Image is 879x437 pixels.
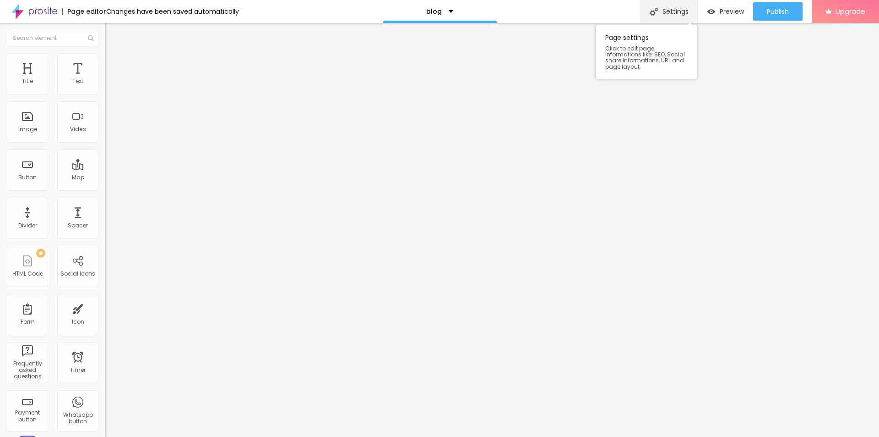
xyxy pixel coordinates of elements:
img: Icone [650,8,658,16]
span: Upgrade [836,7,865,15]
div: Page settings [596,25,697,79]
div: Button [18,174,37,181]
input: Search element [7,30,98,46]
div: Social Icons [60,271,95,277]
img: Icone [88,35,93,41]
div: Icon [72,319,84,325]
div: Page editor [62,8,106,15]
div: Whatsapp button [60,412,96,425]
span: Preview [720,8,744,15]
span: Click to edit page informations like: SEO, Social share informations, URL and page layout. [605,45,688,70]
div: Timer [70,367,86,373]
div: Divider [18,222,37,229]
div: Changes have been saved automatically [106,8,239,15]
button: Preview [698,2,753,21]
span: Publish [767,8,789,15]
div: Frequently asked questions [9,360,45,380]
div: Spacer [68,222,88,229]
div: Payment button [9,409,45,423]
div: Image [18,126,37,133]
div: Text [72,78,83,84]
iframe: Editor [105,23,879,437]
div: Map [72,174,84,181]
div: HTML Code [12,271,43,277]
p: blog [426,8,442,15]
div: Form [21,319,35,325]
div: Title [22,78,33,84]
img: view-1.svg [707,8,715,16]
button: Publish [753,2,803,21]
div: Video [70,126,86,133]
